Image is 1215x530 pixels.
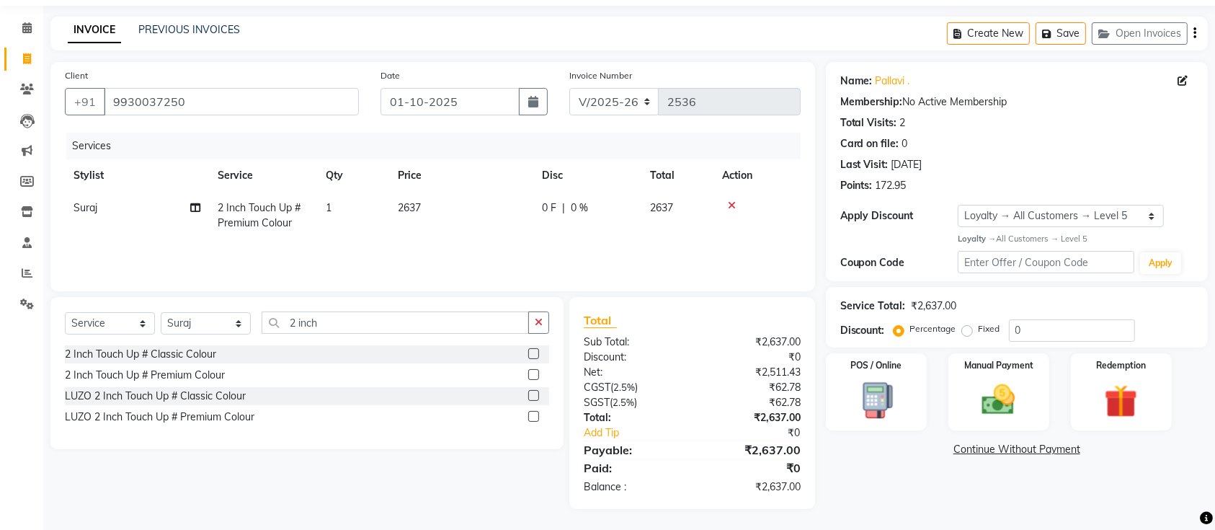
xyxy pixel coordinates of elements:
[850,359,902,372] label: POS / Online
[979,322,1000,335] label: Fixed
[584,396,610,409] span: SGST
[964,359,1033,372] label: Manual Payment
[1036,22,1086,45] button: Save
[571,200,588,216] span: 0 %
[533,159,641,192] th: Disc
[829,442,1205,457] a: Continue Without Payment
[573,350,692,365] div: Discount:
[840,157,889,172] div: Last Visit:
[840,94,1193,110] div: No Active Membership
[573,480,692,495] div: Balance :
[573,335,692,350] div: Sub Total:
[573,425,712,441] a: Add Tip
[692,410,811,425] div: ₹2,637.00
[65,159,209,192] th: Stylist
[876,74,910,89] a: Pallavi .
[613,381,635,393] span: 2.5%
[971,381,1025,419] img: _cash.svg
[840,115,897,131] div: Total Visits:
[573,410,692,425] div: Total:
[65,69,88,82] label: Client
[74,201,97,214] span: Suraj
[317,159,389,192] th: Qty
[65,347,216,362] div: 2 Inch Touch Up # Classic Colour
[1094,381,1148,422] img: _gift.svg
[573,395,692,410] div: ( )
[947,22,1030,45] button: Create New
[68,17,121,43] a: INVOICE
[1092,22,1188,45] button: Open Invoices
[650,201,673,214] span: 2637
[713,159,801,192] th: Action
[326,201,331,214] span: 1
[1140,252,1181,274] button: Apply
[65,88,105,115] button: +91
[840,208,958,224] div: Apply Discount
[1096,359,1146,372] label: Redemption
[900,115,906,131] div: 2
[389,159,533,192] th: Price
[218,201,301,229] span: 2 Inch Touch Up # Premium Colour
[692,350,811,365] div: ₹0
[910,322,956,335] label: Percentage
[138,23,240,36] a: PREVIOUS INVOICES
[573,380,692,395] div: ( )
[849,381,903,420] img: _pos-terminal.svg
[573,441,692,459] div: Payable:
[65,389,246,404] div: LUZO 2 Inch Touch Up # Classic Colour
[692,335,811,350] div: ₹2,637.00
[562,200,565,216] span: |
[958,233,1193,245] div: All Customers → Level 5
[613,397,634,408] span: 2.5%
[712,425,811,441] div: ₹0
[840,74,873,89] div: Name:
[542,200,556,216] span: 0 F
[209,159,317,192] th: Service
[66,133,811,159] div: Services
[692,480,811,495] div: ₹2,637.00
[573,459,692,477] div: Paid:
[692,395,811,410] div: ₹62.78
[584,381,610,394] span: CGST
[569,69,632,82] label: Invoice Number
[262,312,529,334] input: Search or Scan
[840,178,873,193] div: Points:
[65,410,254,425] div: LUZO 2 Inch Touch Up # Premium Colour
[573,365,692,380] div: Net:
[840,323,885,338] div: Discount:
[840,255,958,270] div: Coupon Code
[641,159,713,192] th: Total
[398,201,421,214] span: 2637
[584,313,617,328] span: Total
[104,88,359,115] input: Search by Name/Mobile/Email/Code
[65,368,225,383] div: 2 Inch Touch Up # Premium Colour
[902,136,908,151] div: 0
[891,157,922,172] div: [DATE]
[380,69,400,82] label: Date
[692,380,811,395] div: ₹62.78
[692,459,811,477] div: ₹0
[692,365,811,380] div: ₹2,511.43
[958,234,996,244] strong: Loyalty →
[840,299,906,314] div: Service Total:
[876,178,907,193] div: 172.95
[912,299,957,314] div: ₹2,637.00
[840,94,903,110] div: Membership:
[692,441,811,459] div: ₹2,637.00
[958,251,1134,273] input: Enter Offer / Coupon Code
[840,136,899,151] div: Card on file:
